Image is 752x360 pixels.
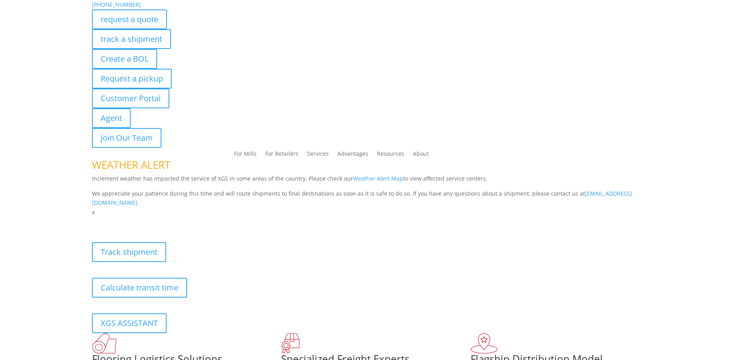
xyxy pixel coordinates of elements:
a: Create a BOL [92,49,157,69]
p: We appreciate your patience during this time and will route shipments to final destinations as so... [92,189,660,208]
p: x [92,207,660,217]
a: request a quote [92,9,167,29]
a: Request a pickup [92,69,172,89]
a: About [413,151,429,160]
a: Resources [377,151,404,160]
p: Inclement weather has impacted the service of XGS in some areas of the country. Please check our ... [92,174,660,189]
a: Agent [92,108,131,128]
span: WEATHER ALERT [92,158,170,172]
a: [PHONE_NUMBER] [92,1,141,8]
a: track a shipment [92,29,171,49]
a: Weather Alert Map [353,175,403,182]
a: Join Our Team [92,128,161,148]
img: xgs-icon-total-supply-chain-intelligence-red [92,333,116,354]
img: xgs-icon-flagship-distribution-model-red [471,333,498,354]
a: Customer Portal [92,89,169,108]
a: Advantages [338,151,368,160]
b: Visibility, transparency, and control for your entire supply chain. [92,218,268,226]
a: Track shipment [92,242,166,262]
img: xgs-icon-focused-on-flooring-red [281,333,300,354]
a: Calculate transit time [92,278,187,298]
a: Services [307,151,329,160]
a: XGS ASSISTANT [92,313,167,333]
a: For Mills [234,151,257,160]
a: For Retailers [265,151,298,160]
